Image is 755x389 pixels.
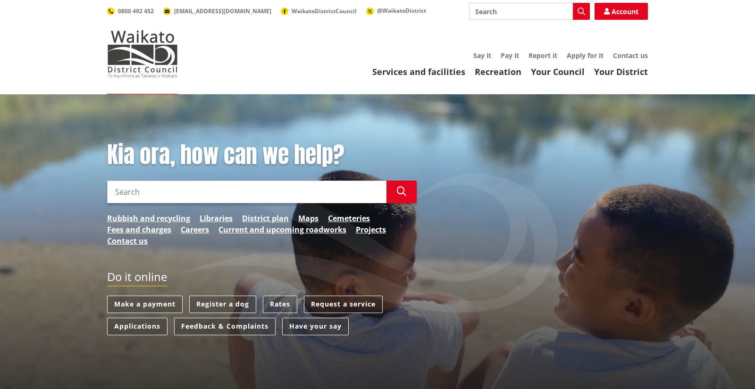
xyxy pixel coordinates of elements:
a: Make a payment [107,296,183,313]
h2: Do it online [107,270,167,287]
a: Rubbish and recycling [107,213,190,224]
a: Request a service [304,296,383,313]
a: Pay it [501,51,519,60]
a: District plan [242,213,289,224]
span: [EMAIL_ADDRESS][DOMAIN_NAME] [174,7,271,15]
a: Projects [356,224,386,235]
a: @WaikatoDistrict [366,7,426,15]
a: Your District [594,66,648,77]
a: Have your say [282,318,349,335]
input: Search input [107,181,386,203]
span: 0800 492 452 [118,7,154,15]
a: Services and facilities [372,66,465,77]
a: Register a dog [189,296,256,313]
a: Fees and charges [107,224,171,235]
a: Cemeteries [328,213,370,224]
img: Waikato District Council - Te Kaunihera aa Takiwaa o Waikato [107,30,178,77]
input: Search input [469,3,590,20]
a: Report it [528,51,557,60]
a: Maps [298,213,319,224]
a: Feedback & Complaints [174,318,276,335]
span: WaikatoDistrictCouncil [292,7,357,15]
a: Recreation [475,66,521,77]
a: Careers [181,224,209,235]
h1: Kia ora, how can we help? [107,141,417,169]
a: Rates [263,296,297,313]
a: [EMAIL_ADDRESS][DOMAIN_NAME] [163,7,271,15]
a: Apply for it [567,51,604,60]
a: Applications [107,318,168,335]
a: Libraries [200,213,233,224]
a: Say it [473,51,491,60]
span: @WaikatoDistrict [377,7,426,15]
a: Contact us [107,235,148,247]
a: Your Council [531,66,585,77]
a: WaikatoDistrictCouncil [281,7,357,15]
a: Account [595,3,648,20]
a: 0800 492 452 [107,7,154,15]
a: Contact us [613,51,648,60]
a: Current and upcoming roadworks [218,224,346,235]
